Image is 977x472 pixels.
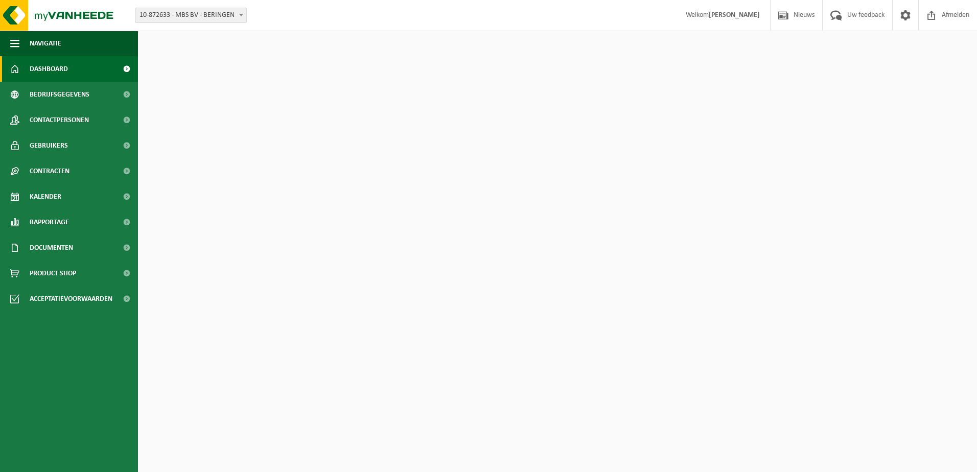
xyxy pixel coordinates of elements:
span: Navigatie [30,31,61,56]
span: Bedrijfsgegevens [30,82,89,107]
span: Product Shop [30,261,76,286]
span: Acceptatievoorwaarden [30,286,112,312]
span: Dashboard [30,56,68,82]
span: Gebruikers [30,133,68,158]
span: Contracten [30,158,69,184]
span: Rapportage [30,209,69,235]
span: 10-872633 - MBS BV - BERINGEN [135,8,246,22]
span: Documenten [30,235,73,261]
span: Kalender [30,184,61,209]
span: 10-872633 - MBS BV - BERINGEN [135,8,247,23]
span: Contactpersonen [30,107,89,133]
strong: [PERSON_NAME] [709,11,760,19]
